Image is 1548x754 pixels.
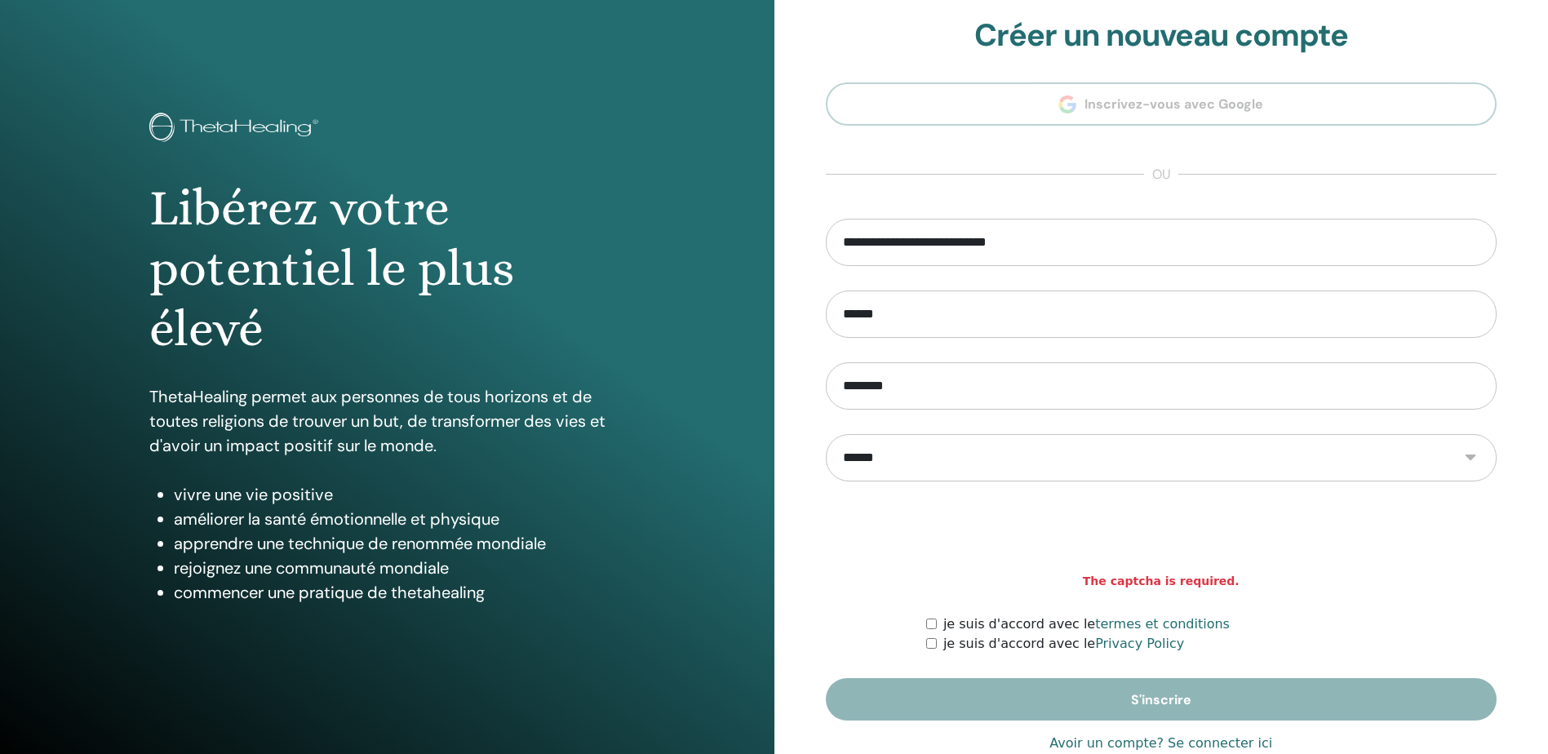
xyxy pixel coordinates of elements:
li: commencer une pratique de thetahealing [174,580,624,605]
h2: Créer un nouveau compte [826,17,1497,55]
li: vivre une vie positive [174,482,624,507]
iframe: reCAPTCHA [1037,506,1285,570]
li: rejoignez une communauté mondiale [174,556,624,580]
li: améliorer la santé émotionnelle et physique [174,507,624,531]
label: je suis d'accord avec le [943,614,1230,634]
strong: The captcha is required. [1083,573,1240,590]
span: ou [1144,165,1178,184]
h1: Libérez votre potentiel le plus élevé [149,178,624,360]
p: ThetaHealing permet aux personnes de tous horizons et de toutes religions de trouver un but, de t... [149,384,624,458]
a: termes et conditions [1095,616,1230,632]
a: Privacy Policy [1095,636,1184,651]
li: apprendre une technique de renommée mondiale [174,531,624,556]
a: Avoir un compte? Se connecter ici [1049,734,1272,753]
label: je suis d'accord avec le [943,634,1184,654]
